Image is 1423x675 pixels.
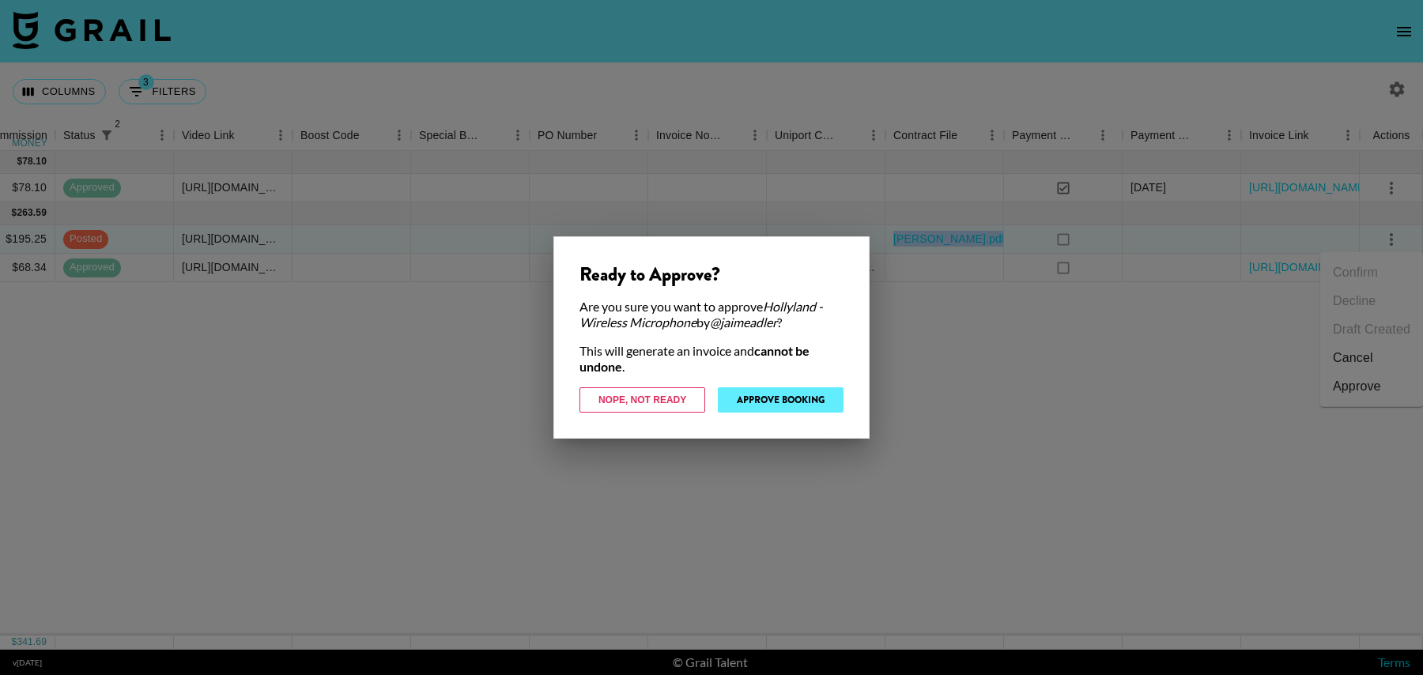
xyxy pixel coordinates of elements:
[579,343,810,374] strong: cannot be undone
[579,299,823,330] em: Hollyland - Wireless Microphone
[579,387,705,413] button: Nope, Not Ready
[718,387,844,413] button: Approve Booking
[710,315,777,330] em: @ jaimeadler
[579,299,844,330] div: Are you sure you want to approve by ?
[579,343,844,375] div: This will generate an invoice and .
[579,262,844,286] div: Ready to Approve?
